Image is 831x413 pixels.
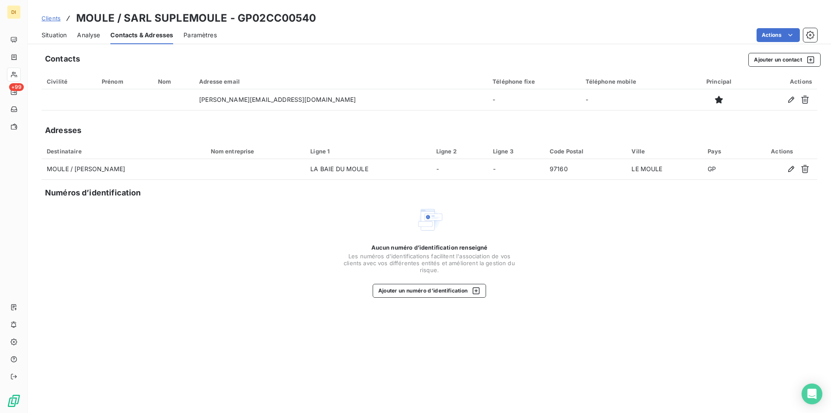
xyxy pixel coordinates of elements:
div: DI [7,5,21,19]
div: Ligne 3 [493,148,539,155]
div: Prénom [102,78,148,85]
span: Analyse [77,31,100,39]
td: - [488,159,544,180]
div: Ville [631,148,697,155]
div: Code Postal [550,148,621,155]
td: [PERSON_NAME][EMAIL_ADDRESS][DOMAIN_NAME] [194,89,487,110]
span: Contacts & Adresses [110,31,173,39]
img: Empty state [415,206,443,234]
div: Civilité [47,78,91,85]
span: Les numéros d'identifications facilitent l'association de vos clients avec vos différentes entité... [343,253,516,273]
span: Aucun numéro d’identification renseigné [371,244,488,251]
td: - [580,89,688,110]
span: +99 [9,83,24,91]
td: GP [702,159,747,180]
div: Ligne 2 [436,148,483,155]
button: Actions [757,28,800,42]
h5: Numéros d’identification [45,187,141,199]
div: Téléphone fixe [493,78,575,85]
h5: Contacts [45,53,80,65]
span: Paramètres [184,31,217,39]
button: Ajouter un contact [748,53,821,67]
div: Nom entreprise [211,148,300,155]
td: LE MOULE [626,159,702,180]
img: Logo LeanPay [7,394,21,408]
div: Pays [708,148,742,155]
div: Ligne 1 [310,148,425,155]
span: Clients [42,15,61,22]
div: Destinataire [47,148,200,155]
div: Adresse email [199,78,482,85]
div: Actions [752,148,812,155]
div: Nom [158,78,189,85]
div: Actions [755,78,812,85]
span: Situation [42,31,67,39]
td: - [431,159,488,180]
td: - [487,89,580,110]
h5: Adresses [45,124,81,137]
td: MOULE / [PERSON_NAME] [42,159,206,180]
a: Clients [42,14,61,23]
div: Principal [693,78,745,85]
td: LA BAIE DU MOULE [305,159,431,180]
td: 97160 [544,159,626,180]
button: Ajouter un numéro d’identification [373,284,486,298]
h3: MOULE / SARL SUPLEMOULE - GP02CC00540 [76,10,316,26]
div: Open Intercom Messenger [802,384,822,404]
div: Téléphone mobile [586,78,683,85]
